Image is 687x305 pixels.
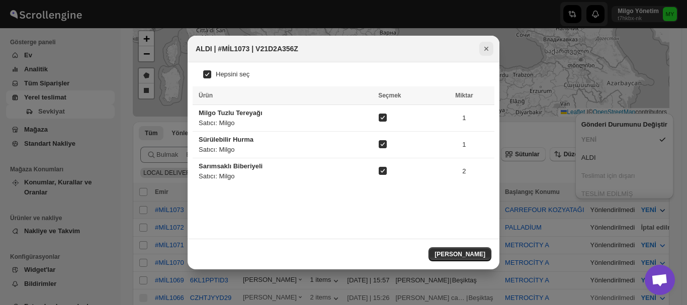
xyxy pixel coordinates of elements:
[199,135,275,145] div: Sürülebilir Hurma
[440,113,488,123] span: 1
[199,146,235,153] span: Satıcı: Milgo
[440,166,488,176] span: 2
[428,247,491,261] button: [PERSON_NAME]
[199,161,275,171] div: Sarımsaklı Biberiyeli
[435,250,485,258] span: [PERSON_NAME]
[199,92,213,99] span: Ürün
[378,92,401,99] span: Seçmek
[199,119,235,127] span: Satıcı: Milgo
[196,44,298,54] h2: ALDI | #MİL1073 | V21D2A356Z
[645,265,675,295] div: Açık sohbet
[199,108,275,118] div: Milgo Tuzlu Tereyağı
[216,70,249,78] span: Hepsini seç
[479,42,493,56] button: Close
[199,172,235,180] span: Satıcı: Milgo
[455,92,473,99] span: Miktar
[440,140,488,150] span: 1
